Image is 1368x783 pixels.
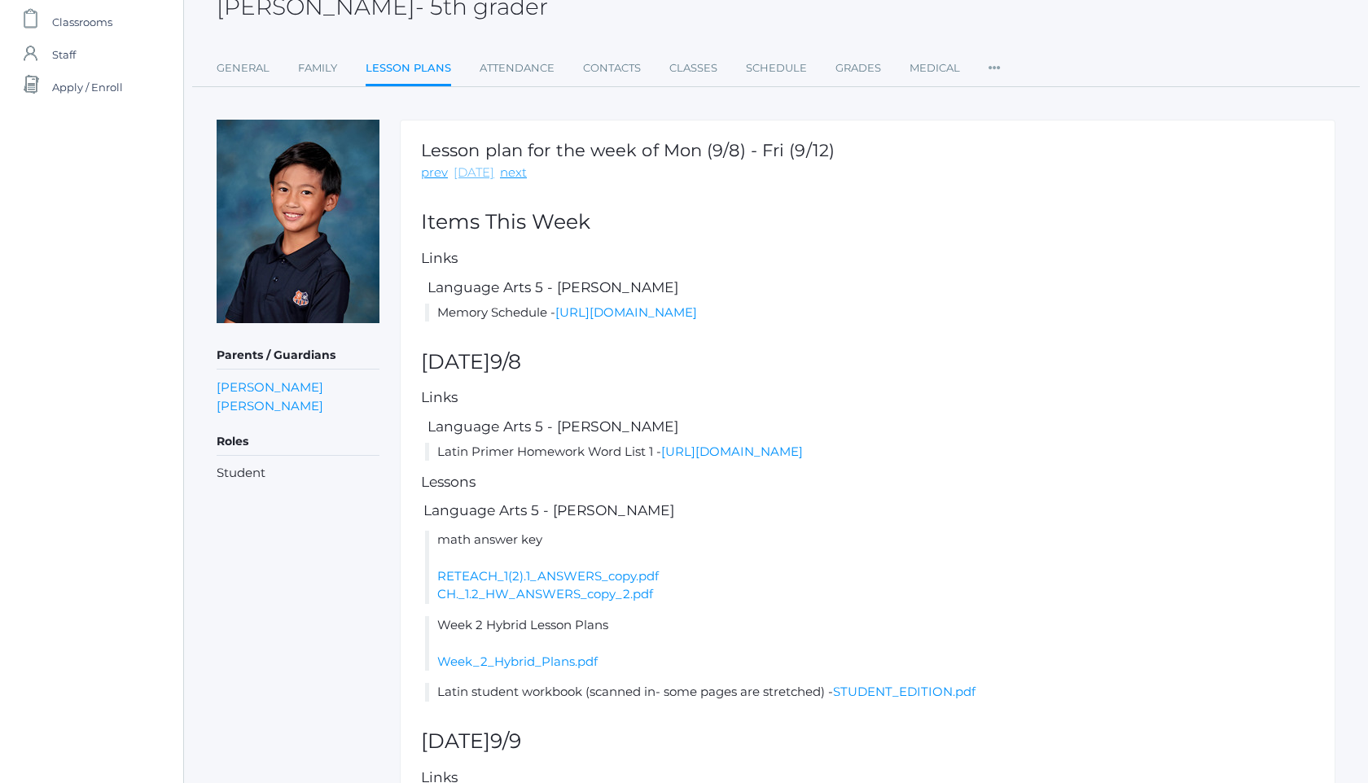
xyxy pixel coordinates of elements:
li: math answer key [425,531,1314,604]
img: Matteo Soratorio [217,120,379,323]
h5: Parents / Guardians [217,342,379,370]
h5: Language Arts 5 - [PERSON_NAME] [421,503,1314,518]
li: Memory Schedule - [425,304,1314,322]
a: Medical [910,52,960,85]
a: [URL][DOMAIN_NAME] [555,304,697,320]
span: 9/8 [490,349,521,374]
a: Schedule [746,52,807,85]
a: Attendance [480,52,555,85]
h5: Language Arts 5 - [PERSON_NAME] [425,280,1314,295]
span: 9/9 [490,728,521,753]
h5: Language Arts 5 - [PERSON_NAME] [425,419,1314,435]
a: STUDENT_EDITION.pdf [833,684,976,699]
a: [PERSON_NAME] [217,378,323,396]
a: prev [421,164,448,182]
li: Latin student workbook (scanned in- some pages are stretched) - [425,683,1314,702]
a: Week_2_Hybrid_Plans.pdf [437,654,598,669]
a: Classes [669,52,717,85]
a: next [500,164,527,182]
a: Contacts [583,52,641,85]
h1: Lesson plan for the week of Mon (9/8) - Fri (9/12) [421,141,835,160]
h5: Links [421,251,1314,266]
h2: [DATE] [421,730,1314,753]
a: Family [298,52,337,85]
a: [DATE] [454,164,494,182]
a: CH._1.2_HW_ANSWERS_copy_2.pdf [437,586,653,601]
span: Staff [52,38,76,71]
h2: [DATE] [421,351,1314,374]
a: Lesson Plans [366,52,451,87]
a: [URL][DOMAIN_NAME] [661,444,803,459]
h5: Roles [217,428,379,456]
span: Apply / Enroll [52,71,123,103]
a: RETEACH_1(2).1_ANSWERS_copy.pdf [437,568,659,584]
h2: Items This Week [421,211,1314,234]
h5: Lessons [421,475,1314,490]
li: Week 2 Hybrid Lesson Plans [425,616,1314,671]
a: [PERSON_NAME] [217,396,323,415]
span: Classrooms [52,6,112,38]
h5: Links [421,390,1314,405]
a: General [217,52,270,85]
li: Student [217,464,379,483]
a: Grades [835,52,881,85]
li: Latin Primer Homework Word List 1 - [425,443,1314,461]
